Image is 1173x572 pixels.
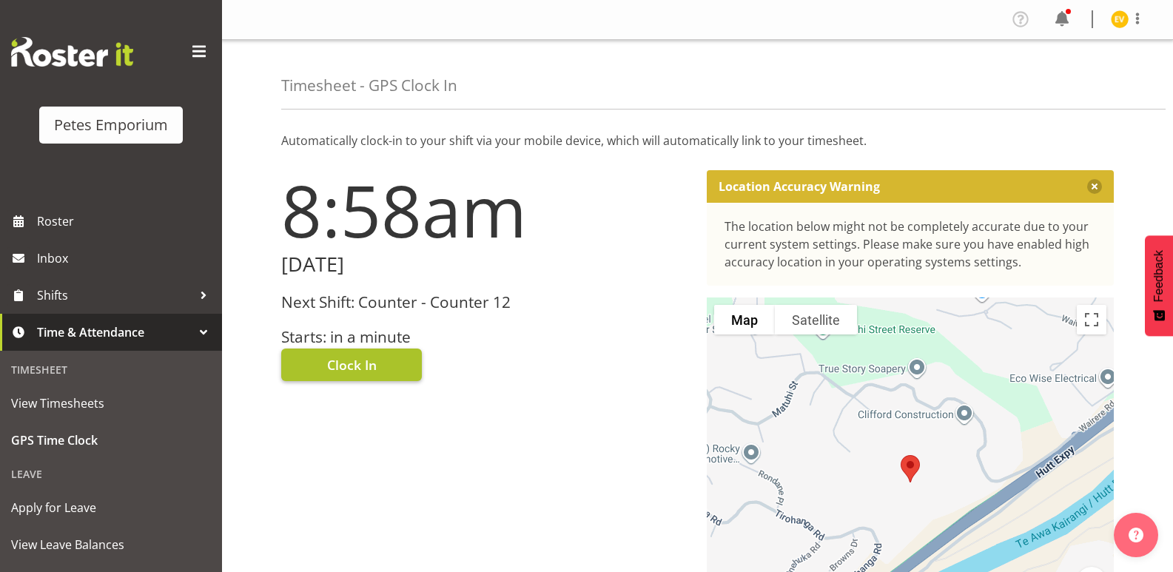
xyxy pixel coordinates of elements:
span: GPS Time Clock [11,429,211,451]
span: View Timesheets [11,392,211,414]
button: Toggle fullscreen view [1077,305,1106,334]
div: Leave [4,459,218,489]
div: Petes Emporium [54,114,168,136]
span: Inbox [37,247,215,269]
button: Show street map [714,305,775,334]
span: Apply for Leave [11,497,211,519]
button: Close message [1087,179,1102,194]
h3: Starts: in a minute [281,329,689,346]
button: Feedback - Show survey [1145,235,1173,336]
img: eva-vailini10223.jpg [1111,10,1129,28]
h1: 8:58am [281,170,689,250]
div: Timesheet [4,354,218,385]
a: View Leave Balances [4,526,218,563]
div: The location below might not be completely accurate due to your current system settings. Please m... [725,218,1097,271]
h2: [DATE] [281,253,689,276]
span: Roster [37,210,215,232]
button: Show satellite imagery [775,305,857,334]
a: GPS Time Clock [4,422,218,459]
h4: Timesheet - GPS Clock In [281,77,457,94]
h3: Next Shift: Counter - Counter 12 [281,294,689,311]
p: Location Accuracy Warning [719,179,880,194]
button: Clock In [281,349,422,381]
p: Automatically clock-in to your shift via your mobile device, which will automatically link to you... [281,132,1114,149]
span: Clock In [327,355,377,374]
span: View Leave Balances [11,534,211,556]
span: Shifts [37,284,192,306]
span: Feedback [1152,250,1166,302]
a: Apply for Leave [4,489,218,526]
a: View Timesheets [4,385,218,422]
span: Time & Attendance [37,321,192,343]
img: help-xxl-2.png [1129,528,1143,542]
img: Rosterit website logo [11,37,133,67]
